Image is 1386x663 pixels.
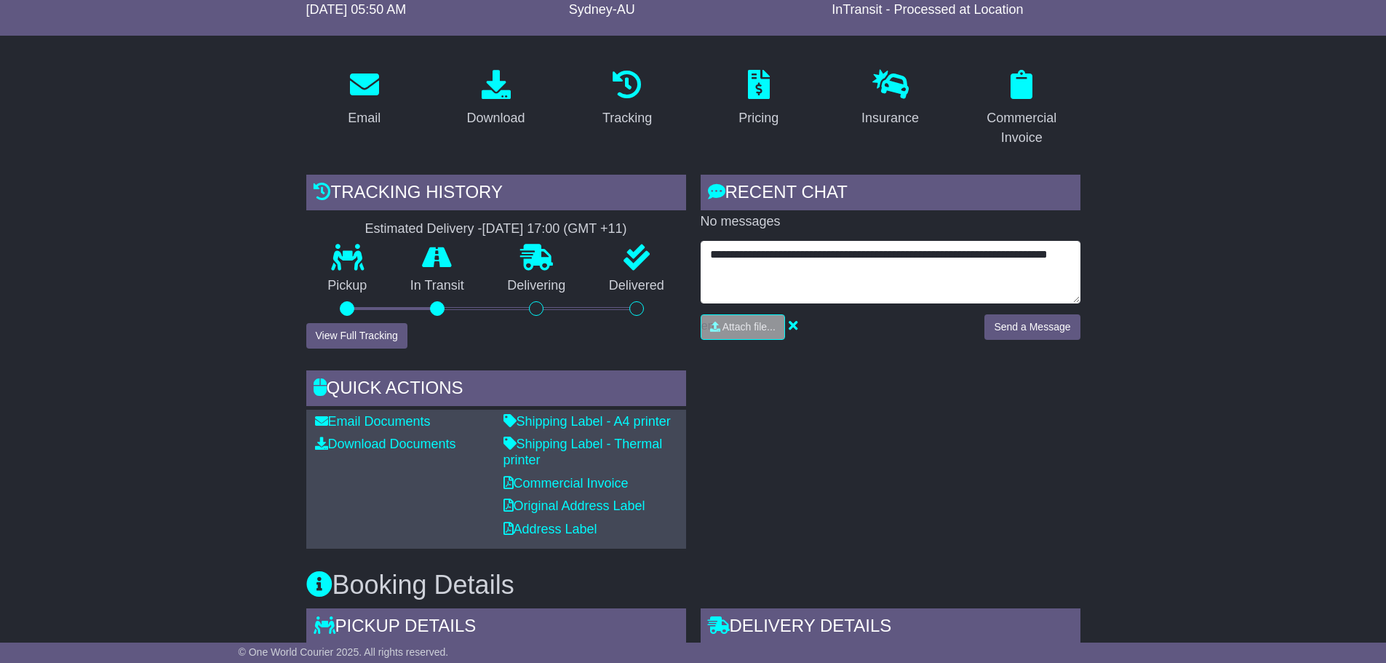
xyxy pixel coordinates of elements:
div: Estimated Delivery - [306,221,686,237]
a: Insurance [852,65,928,133]
button: Send a Message [984,314,1080,340]
a: Commercial Invoice [503,476,629,491]
p: Pickup [306,278,389,294]
div: Insurance [861,108,919,128]
div: Pricing [738,108,778,128]
p: No messages [701,214,1080,230]
p: Delivering [486,278,588,294]
button: View Full Tracking [306,323,407,349]
div: Tracking [602,108,652,128]
div: Tracking history [306,175,686,214]
a: Download Documents [315,437,456,451]
a: Pricing [729,65,788,133]
div: Commercial Invoice [973,108,1071,148]
p: Delivered [587,278,686,294]
span: Sydney-AU [569,2,635,17]
div: Quick Actions [306,370,686,410]
a: Email Documents [315,414,431,429]
a: Original Address Label [503,499,645,513]
a: Download [457,65,534,133]
a: Commercial Invoice [963,65,1080,153]
span: [DATE] 05:50 AM [306,2,407,17]
span: InTransit - Processed at Location [832,2,1023,17]
p: In Transit [389,278,486,294]
div: Download [466,108,525,128]
a: Shipping Label - A4 printer [503,414,671,429]
div: Pickup Details [306,608,686,648]
div: [DATE] 17:00 (GMT +11) [482,221,627,237]
a: Tracking [593,65,661,133]
div: Email [348,108,381,128]
h3: Booking Details [306,571,1080,600]
span: © One World Courier 2025. All rights reserved. [239,646,449,658]
a: Shipping Label - Thermal printer [503,437,663,467]
a: Address Label [503,522,597,536]
div: Delivery Details [701,608,1080,648]
a: Email [338,65,390,133]
div: RECENT CHAT [701,175,1080,214]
